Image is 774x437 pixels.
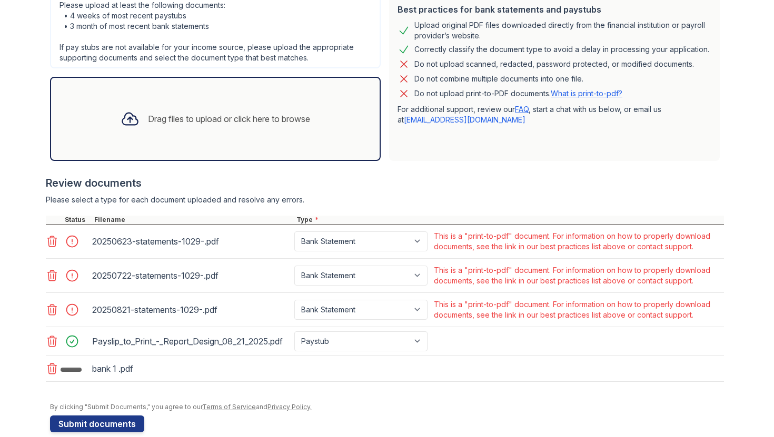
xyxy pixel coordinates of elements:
[92,360,290,377] div: bank 1 .pdf
[414,73,583,85] div: Do not combine multiple documents into one file.
[434,231,722,252] div: This is a "print-to-pdf" document. For information on how to properly download documents, see the...
[398,3,711,16] div: Best practices for bank statements and paystubs
[92,233,290,250] div: 20250623-statements-1029-.pdf
[92,333,290,350] div: Payslip_to_Print_-_Report_Design_08_21_2025.pdf
[267,403,312,411] a: Privacy Policy.
[46,176,724,190] div: Review documents
[404,115,525,124] a: [EMAIL_ADDRESS][DOMAIN_NAME]
[398,104,711,125] p: For additional support, review our , start a chat with us below, or email us at
[92,216,294,224] div: Filename
[202,403,256,411] a: Terms of Service
[434,299,722,320] div: This is a "print-to-pdf" document. For information on how to properly download documents, see the...
[46,195,724,205] div: Please select a type for each document uploaded and resolve any errors.
[50,415,144,432] button: Submit documents
[414,43,709,56] div: Correctly classify the document type to avoid a delay in processing your application.
[414,58,694,70] div: Do not upload scanned, redacted, password protected, or modified documents.
[92,267,290,284] div: 20250722-statements-1029-.pdf
[63,216,92,224] div: Status
[92,301,290,318] div: 20250821-statements-1029-.pdf
[50,403,724,411] div: By clicking "Submit Documents," you agree to our and
[414,20,711,41] div: Upload original PDF files downloaded directly from the financial institution or payroll provider’...
[434,265,722,286] div: This is a "print-to-pdf" document. For information on how to properly download documents, see the...
[414,88,622,99] p: Do not upload print-to-PDF documents.
[551,89,622,98] a: What is print-to-pdf?
[148,113,310,125] div: Drag files to upload or click here to browse
[515,105,529,114] a: FAQ
[294,216,724,224] div: Type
